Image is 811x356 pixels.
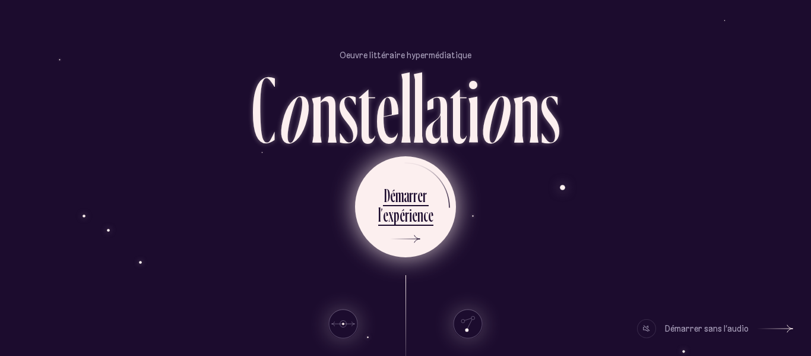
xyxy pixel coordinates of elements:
[412,203,417,226] div: e
[340,49,471,61] p: Oeuvre littéraire hypermédiatique
[276,61,311,156] div: o
[413,184,417,207] div: r
[338,61,358,156] div: s
[400,61,412,156] div: l
[540,61,560,156] div: s
[428,203,433,226] div: e
[405,203,409,226] div: r
[467,61,480,156] div: i
[378,203,381,226] div: l
[404,184,409,207] div: a
[390,184,395,207] div: é
[423,184,427,207] div: r
[383,203,388,226] div: e
[388,203,394,226] div: x
[637,319,793,338] button: Démarrer sans l’audio
[400,203,405,226] div: é
[449,61,467,156] div: t
[417,203,423,226] div: n
[376,61,400,156] div: e
[384,184,390,207] div: D
[394,203,400,226] div: p
[251,61,276,156] div: C
[423,203,428,226] div: c
[412,61,424,156] div: l
[381,203,383,226] div: ’
[665,319,749,338] div: Démarrer sans l’audio
[424,61,449,156] div: a
[358,61,376,156] div: t
[311,61,338,156] div: n
[512,61,540,156] div: n
[417,184,423,207] div: e
[409,184,413,207] div: r
[478,61,512,156] div: o
[355,156,456,257] button: Démarrerl’expérience
[409,203,412,226] div: i
[395,184,404,207] div: m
